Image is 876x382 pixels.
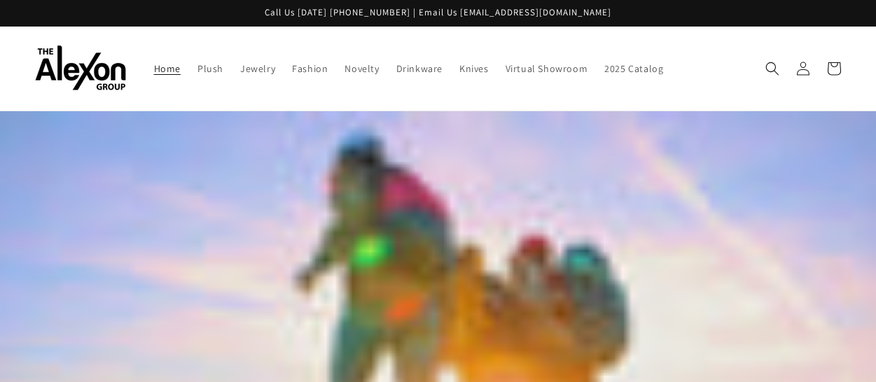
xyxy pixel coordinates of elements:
span: Plush [197,62,223,75]
a: Jewelry [232,54,284,83]
a: Home [146,54,189,83]
a: Fashion [284,54,336,83]
a: Plush [189,54,232,83]
a: Drinkware [388,54,451,83]
span: Home [154,62,181,75]
span: 2025 Catalog [604,62,663,75]
a: Virtual Showroom [497,54,597,83]
span: Novelty [345,62,379,75]
img: The Alexon Group [35,45,126,91]
summary: Search [757,53,788,84]
a: Knives [451,54,497,83]
span: Fashion [292,62,328,75]
span: Drinkware [396,62,443,75]
a: 2025 Catalog [596,54,672,83]
span: Virtual Showroom [506,62,588,75]
a: Novelty [336,54,387,83]
span: Jewelry [240,62,275,75]
span: Knives [459,62,489,75]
